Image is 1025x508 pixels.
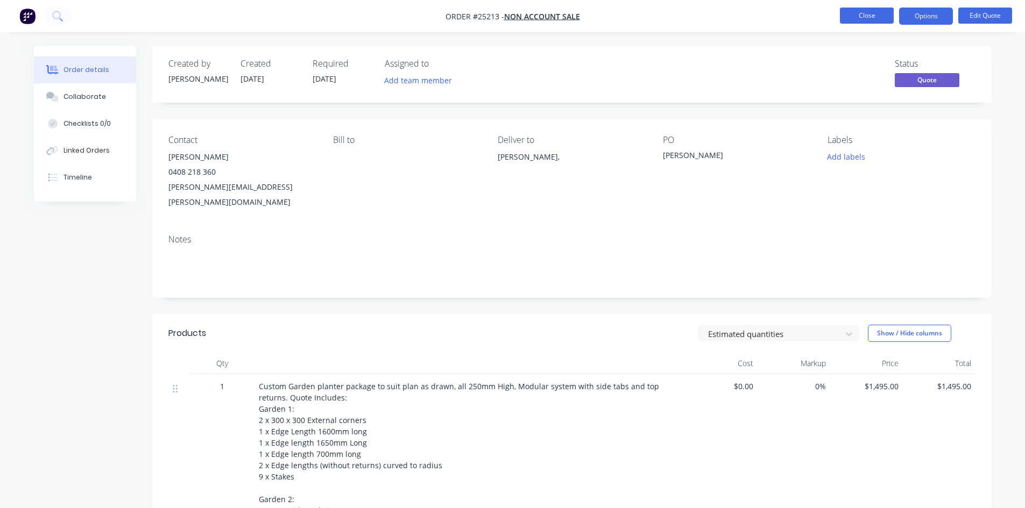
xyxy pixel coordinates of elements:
[907,381,971,392] span: $1,495.00
[663,149,797,164] div: [PERSON_NAME]
[385,73,458,88] button: Add team member
[34,137,136,164] button: Linked Orders
[313,59,372,69] div: Required
[333,135,480,145] div: Bill to
[498,135,645,145] div: Deliver to
[34,164,136,191] button: Timeline
[840,8,894,24] button: Close
[168,234,975,245] div: Notes
[828,135,975,145] div: Labels
[685,353,758,374] div: Cost
[168,180,316,210] div: [PERSON_NAME][EMAIL_ADDRESS][PERSON_NAME][DOMAIN_NAME]
[19,8,36,24] img: Factory
[34,56,136,83] button: Order details
[758,353,830,374] div: Markup
[63,146,110,155] div: Linked Orders
[34,83,136,110] button: Collaborate
[241,59,300,69] div: Created
[835,381,899,392] span: $1,495.00
[498,149,645,184] div: [PERSON_NAME],
[313,74,336,84] span: [DATE]
[220,381,224,392] span: 1
[34,110,136,137] button: Checklists 0/0
[868,325,951,342] button: Show / Hide columns
[446,11,504,22] span: Order #25213 -
[63,119,111,128] div: Checklists 0/0
[903,353,975,374] div: Total
[762,381,826,392] span: 0%
[498,149,645,164] div: [PERSON_NAME],
[168,59,228,69] div: Created by
[830,353,903,374] div: Price
[895,73,959,87] span: Quote
[895,59,975,69] div: Status
[663,135,810,145] div: PO
[168,135,316,145] div: Contact
[958,8,1012,24] button: Edit Quote
[689,381,753,392] span: $0.00
[504,11,580,22] a: NON ACCOUNT SALE
[378,73,457,88] button: Add team member
[63,173,92,182] div: Timeline
[63,65,109,75] div: Order details
[168,149,316,164] div: [PERSON_NAME]
[822,149,871,164] button: Add labels
[385,59,492,69] div: Assigned to
[190,353,255,374] div: Qty
[168,327,206,340] div: Products
[168,164,316,180] div: 0408 218 360
[168,149,316,210] div: [PERSON_NAME]0408 218 360[PERSON_NAME][EMAIL_ADDRESS][PERSON_NAME][DOMAIN_NAME]
[168,73,228,84] div: [PERSON_NAME]
[899,8,953,25] button: Options
[241,74,264,84] span: [DATE]
[63,92,106,102] div: Collaborate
